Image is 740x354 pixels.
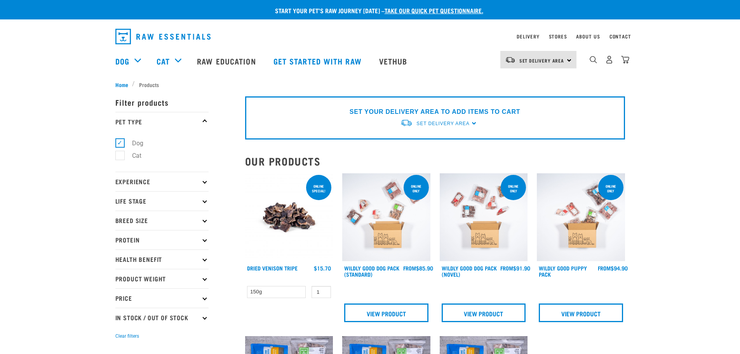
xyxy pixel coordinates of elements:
[605,56,613,64] img: user.png
[115,80,625,89] nav: breadcrumbs
[115,288,209,308] p: Price
[505,56,515,63] img: van-moving.png
[539,267,587,276] a: Wildly Good Puppy Pack
[404,180,429,197] div: Online Only
[371,45,417,77] a: Vethub
[342,173,430,262] img: Dog 0 2sec
[539,303,623,322] a: View Product
[500,267,513,269] span: FROM
[403,265,433,271] div: $85.90
[590,56,597,63] img: home-icon-1@2x.png
[442,303,526,322] a: View Product
[403,267,416,269] span: FROM
[598,267,611,269] span: FROM
[598,265,628,271] div: $94.90
[598,180,623,197] div: Online Only
[115,230,209,249] p: Protein
[385,9,483,12] a: take our quick pet questionnaire.
[245,155,625,167] h2: Our Products
[266,45,371,77] a: Get started with Raw
[157,55,170,67] a: Cat
[621,56,629,64] img: home-icon@2x.png
[517,35,539,38] a: Delivery
[115,55,129,67] a: Dog
[245,173,333,262] img: Dried Vension Tripe 1691
[115,191,209,211] p: Life Stage
[609,35,631,38] a: Contact
[312,286,331,298] input: 1
[537,173,625,262] img: Puppy 0 2sec
[344,267,399,276] a: Wildly Good Dog Pack (Standard)
[115,249,209,269] p: Health Benefit
[115,112,209,131] p: Pet Type
[115,80,128,89] span: Home
[115,80,132,89] a: Home
[442,267,497,276] a: Wildly Good Dog Pack (Novel)
[416,121,469,126] span: Set Delivery Area
[115,29,211,44] img: Raw Essentials Logo
[115,211,209,230] p: Breed Size
[344,303,428,322] a: View Product
[576,35,600,38] a: About Us
[120,138,146,148] label: Dog
[115,308,209,327] p: In Stock / Out Of Stock
[120,151,145,160] label: Cat
[189,45,265,77] a: Raw Education
[501,180,526,197] div: Online Only
[350,107,520,117] p: SET YOUR DELIVERY AREA TO ADD ITEMS TO CART
[115,92,209,112] p: Filter products
[115,172,209,191] p: Experience
[314,265,331,271] div: $15.70
[306,180,331,197] div: ONLINE SPECIAL!
[109,26,631,47] nav: dropdown navigation
[440,173,528,262] img: Dog Novel 0 2sec
[500,265,530,271] div: $91.90
[115,269,209,288] p: Product Weight
[519,59,564,62] span: Set Delivery Area
[115,333,139,340] button: Clear filters
[549,35,567,38] a: Stores
[247,267,298,269] a: Dried Venison Tripe
[400,119,413,127] img: van-moving.png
